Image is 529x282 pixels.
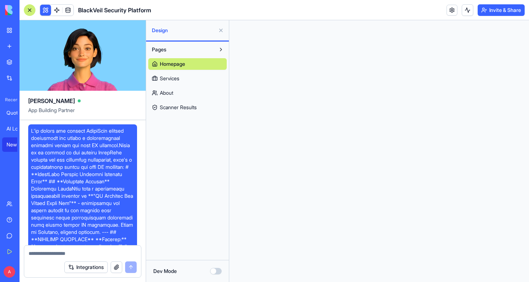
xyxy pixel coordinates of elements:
a: QuotableAI [2,106,31,120]
span: Services [160,75,179,82]
a: Homepage [148,58,227,70]
button: Integrations [64,261,108,273]
div: QuotableAI [7,109,27,116]
button: Pages [148,44,215,55]
span: Design [152,27,215,34]
span: Pages [152,46,166,53]
span: About [160,89,173,97]
button: Invite & Share [478,4,525,16]
a: AI Logo Generator [2,121,31,136]
span: Homepage [160,60,185,68]
label: Dev Mode [153,268,177,275]
span: [PERSON_NAME] [28,97,75,105]
span: BlackVeil Security Platform [78,6,151,14]
span: App Building Partner [28,107,137,120]
div: New App [7,141,27,148]
span: Recent [2,97,17,103]
a: Scanner Results [148,102,227,113]
a: New App [2,137,31,152]
span: A [4,266,15,278]
span: Scanner Results [160,104,197,111]
a: Services [148,73,227,84]
div: AI Logo Generator [7,125,27,132]
a: About [148,87,227,99]
img: logo [5,5,50,15]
